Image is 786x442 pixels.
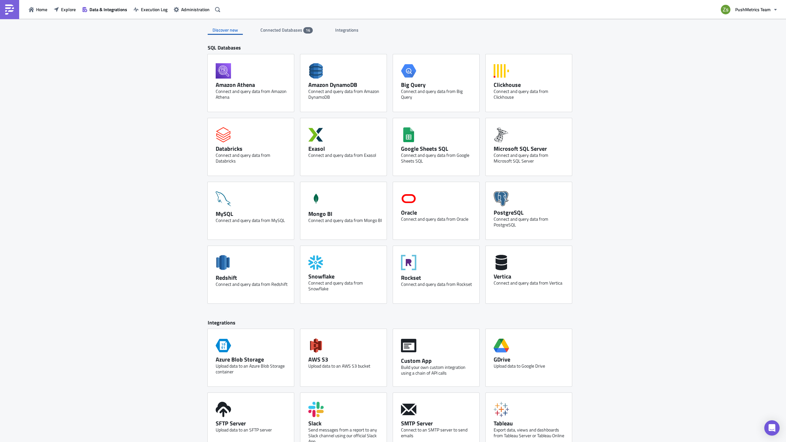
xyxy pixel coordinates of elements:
div: Amazon Athena [216,81,289,88]
div: Build your own custom integration using a chain of API calls [401,364,474,376]
div: Connect and query data from Exasol [308,152,382,158]
div: MySQL [216,210,289,217]
div: Connect and query data from Redshift [216,281,289,287]
div: Upload data to an AWS S3 bucket [308,363,382,369]
div: Microsoft SQL Server [494,145,567,152]
span: Execution Log [141,6,167,13]
span: 16 [306,28,310,33]
div: Redshift [216,274,289,281]
div: Upload data to an Azure Blob Storage container [216,363,289,375]
div: Export data, views and dashboards from Tableau Server or Tableau Online [494,427,567,438]
div: Exasol [308,145,382,152]
div: Amazon DynamoDB [308,81,382,88]
div: Connect and query data from Rockset [401,281,474,287]
button: PushMetrics Team [717,3,781,17]
button: Execution Log [130,4,171,14]
div: Rockset [401,274,474,281]
div: Connect and query data from MySQL [216,217,289,223]
span: PushMetrics Team [735,6,771,13]
div: Connect and query data from Big Query [401,88,474,100]
span: Explore [61,6,76,13]
div: Connect and query data from Amazon DynamoDB [308,88,382,100]
div: Databricks [216,145,289,152]
div: Google Sheets SQL [401,145,474,152]
div: PostgreSQL [494,209,567,216]
div: Connect and query data from Amazon Athena [216,88,289,100]
button: Administration [171,4,213,14]
div: Upload data to Google Drive [494,363,567,369]
div: Clickhouse [494,81,567,88]
div: Connect and query data from Microsoft SQL Server [494,152,567,164]
button: Explore [50,4,79,14]
div: Custom App [401,357,474,364]
div: Mongo BI [308,210,382,217]
div: Discover new [208,25,243,35]
span: Connected Databases [260,27,303,33]
button: Data & Integrations [79,4,130,14]
div: Connect to an SMTP server to send emails [401,427,474,438]
div: SMTP Server [401,420,474,427]
div: Snowflake [308,273,382,280]
button: Home [26,4,50,14]
div: Open Intercom Messenger [764,420,780,436]
div: Connect and query data from Snowflake [308,280,382,292]
div: Connect and query data from Vertica [494,280,567,286]
div: Vertica [494,273,567,280]
div: Connect and query data from Oracle [401,216,474,222]
span: Administration [181,6,210,13]
div: Slack [308,420,382,427]
div: Integrations [208,319,578,329]
div: SFTP Server [216,420,289,427]
span: Integrations [335,27,359,33]
div: Connect and query data from Google Sheets SQL [401,152,474,164]
div: Azure Blob Storage [216,356,289,363]
div: Big Query [401,81,474,88]
img: PushMetrics [4,4,15,15]
div: Connect and query data from Clickhouse [494,88,567,100]
span: Azure Storage Blob [216,335,231,356]
div: Connect and query data from Mongo BI [308,217,382,223]
div: Upload data to an SFTP server [216,427,289,433]
div: AWS S3 [308,356,382,363]
div: SQL Databases [208,44,578,54]
div: Connect and query data from Databricks [216,152,289,164]
div: GDrive [494,356,567,363]
span: Data & Integrations [89,6,127,13]
div: Tableau [494,420,567,427]
div: Connect and query data from PostgreSQL [494,216,567,228]
span: Home [36,6,47,13]
img: Avatar [720,4,731,15]
div: Oracle [401,209,474,216]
